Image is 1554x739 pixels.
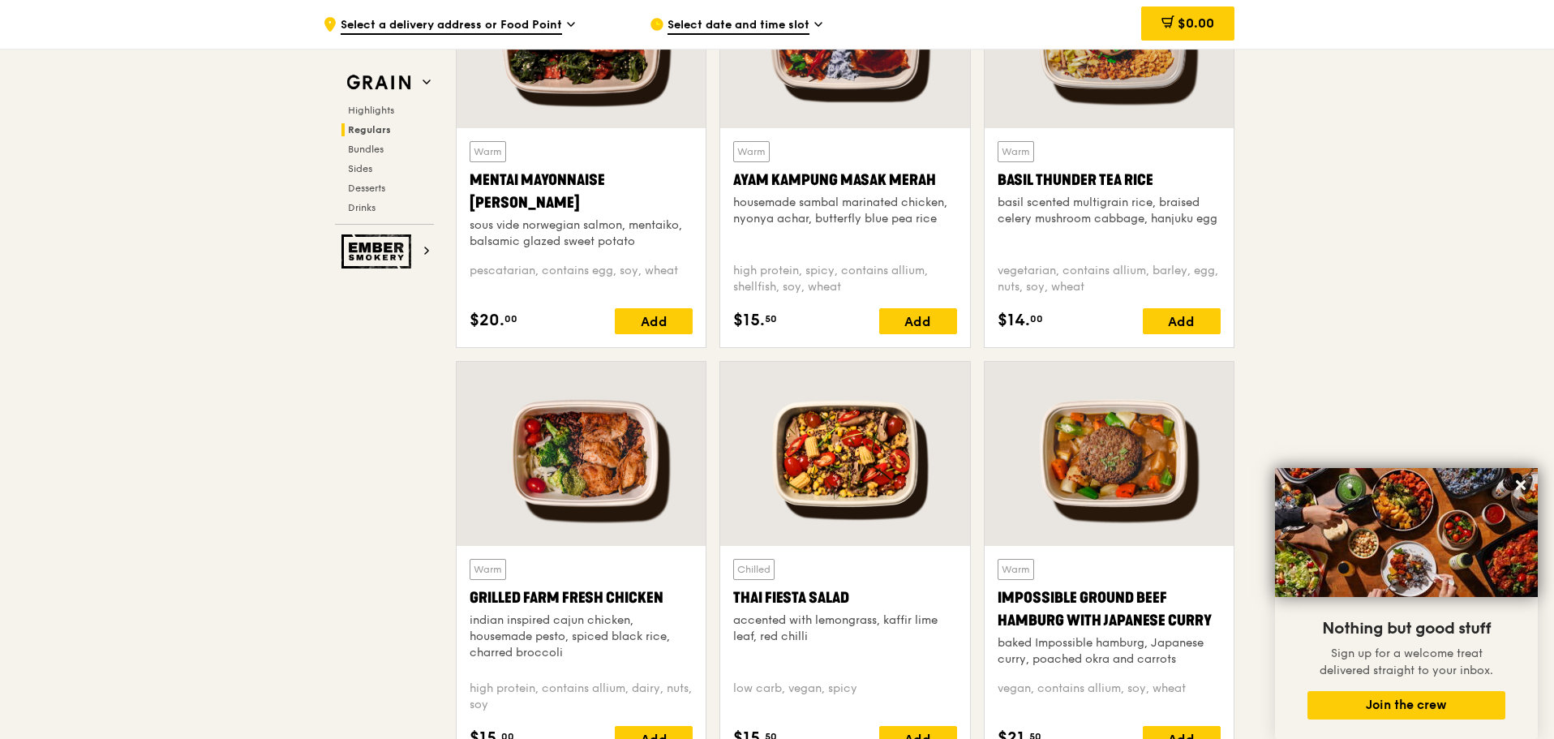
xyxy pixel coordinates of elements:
[998,195,1221,227] div: basil scented multigrain rice, braised celery mushroom cabbage, hanjuku egg
[998,586,1221,632] div: Impossible Ground Beef Hamburg with Japanese Curry
[1307,691,1505,720] button: Join the crew
[1030,312,1043,325] span: 00
[470,681,693,713] div: high protein, contains allium, dairy, nuts, soy
[470,169,693,214] div: Mentai Mayonnaise [PERSON_NAME]
[733,169,956,191] div: Ayam Kampung Masak Merah
[348,163,372,174] span: Sides
[733,141,770,162] div: Warm
[470,612,693,661] div: indian inspired cajun chicken, housemade pesto, spiced black rice, charred broccoli
[733,681,956,713] div: low carb, vegan, spicy
[341,68,416,97] img: Grain web logo
[1275,468,1538,597] img: DSC07876-Edit02-Large.jpeg
[998,141,1034,162] div: Warm
[348,183,385,194] span: Desserts
[348,124,391,135] span: Regulars
[341,234,416,269] img: Ember Smokery web logo
[998,559,1034,580] div: Warm
[998,169,1221,191] div: Basil Thunder Tea Rice
[470,263,693,295] div: pescatarian, contains egg, soy, wheat
[733,586,956,609] div: Thai Fiesta Salad
[1508,472,1534,498] button: Close
[733,559,775,580] div: Chilled
[733,195,956,227] div: housemade sambal marinated chicken, nyonya achar, butterfly blue pea rice
[470,217,693,250] div: sous vide norwegian salmon, mentaiko, balsamic glazed sweet potato
[470,308,504,333] span: $20.
[1143,308,1221,334] div: Add
[470,141,506,162] div: Warm
[733,308,765,333] span: $15.
[1322,619,1491,638] span: Nothing but good stuff
[998,308,1030,333] span: $14.
[470,586,693,609] div: Grilled Farm Fresh Chicken
[348,144,384,155] span: Bundles
[504,312,517,325] span: 00
[470,559,506,580] div: Warm
[341,17,562,35] span: Select a delivery address or Food Point
[733,612,956,645] div: accented with lemongrass, kaffir lime leaf, red chilli
[668,17,809,35] span: Select date and time slot
[348,202,376,213] span: Drinks
[1320,647,1493,677] span: Sign up for a welcome treat delivered straight to your inbox.
[615,308,693,334] div: Add
[348,105,394,116] span: Highlights
[733,263,956,295] div: high protein, spicy, contains allium, shellfish, soy, wheat
[998,635,1221,668] div: baked Impossible hamburg, Japanese curry, poached okra and carrots
[998,681,1221,713] div: vegan, contains allium, soy, wheat
[879,308,957,334] div: Add
[765,312,777,325] span: 50
[998,263,1221,295] div: vegetarian, contains allium, barley, egg, nuts, soy, wheat
[1178,15,1214,31] span: $0.00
